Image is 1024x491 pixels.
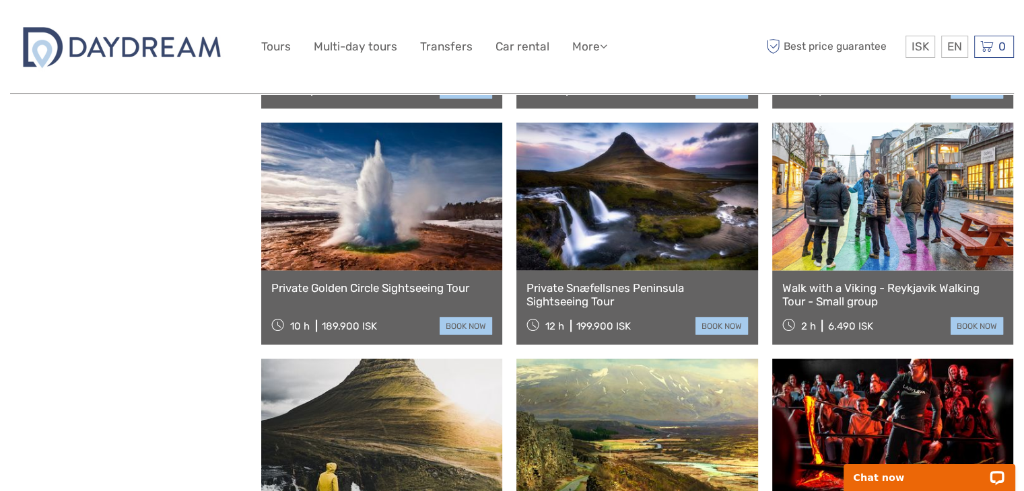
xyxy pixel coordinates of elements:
div: 199.900 ISK [576,319,631,332]
div: 17.990 ISK [572,83,619,96]
a: More [572,37,607,56]
span: 10 h [290,319,310,332]
div: 12.980 ISK [317,83,366,96]
span: ISK [912,40,929,53]
span: 3 h [545,83,560,96]
iframe: LiveChat chat widget [835,449,1024,491]
span: Best price guarantee [763,36,902,58]
span: 2 h [800,319,815,332]
div: 6.490 ISK [827,319,873,332]
div: EN [941,36,968,58]
span: 12 h [545,319,564,332]
span: 0 [996,40,1008,53]
div: 189.900 ISK [322,319,377,332]
a: book now [951,317,1003,334]
a: Private Golden Circle Sightseeing Tour [271,280,492,294]
span: 5 h [290,83,305,96]
img: 2722-c67f3ee1-da3f-448a-ae30-a82a1b1ec634_logo_big.jpg [10,19,233,75]
a: book now [695,317,748,334]
a: Tours [261,37,291,56]
a: Transfers [420,37,473,56]
a: Walk with a Viking - Reykjavik Walking Tour - Small group [782,280,1003,308]
a: Car rental [496,37,549,56]
a: Multi-day tours [314,37,397,56]
div: 29.900 ISK [825,83,876,96]
a: Private Snæfellsnes Peninsula Sightseeing Tour [526,280,747,308]
a: book now [440,317,492,334]
span: 1 h [800,83,813,96]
